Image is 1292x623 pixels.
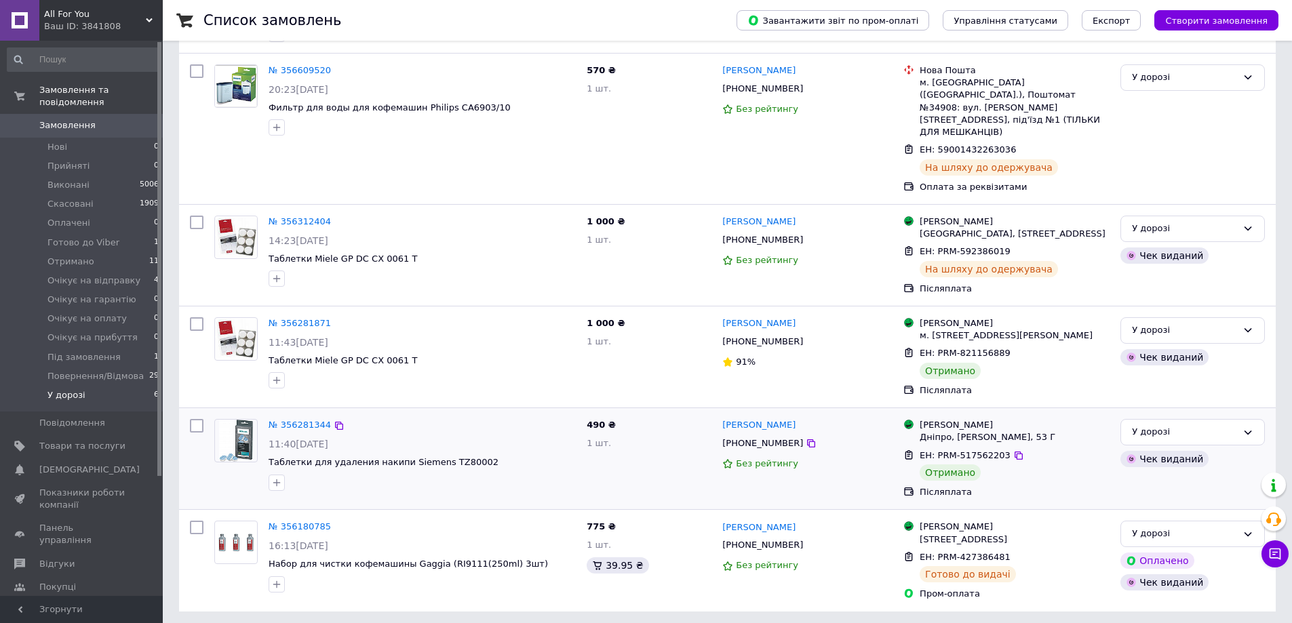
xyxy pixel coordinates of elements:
[269,102,511,113] a: Фильтр для воды для кофемашин Philips CA6903/10
[920,384,1110,397] div: Післяплата
[720,80,806,98] div: [PHONE_NUMBER]
[269,439,328,449] span: 11:40[DATE]
[920,431,1110,443] div: Дніпро, [PERSON_NAME], 53 Г
[214,317,258,361] a: Фото товару
[736,458,798,468] span: Без рейтингу
[47,198,94,210] span: Скасовані
[1132,323,1237,338] div: У дорозі
[203,12,341,28] h1: Список замовлень
[587,420,616,430] span: 490 ₴
[39,84,163,108] span: Замовлення та повідомлення
[44,8,146,20] span: All For You
[149,370,159,382] span: 29
[920,181,1110,193] div: Оплата за реквізитами
[215,65,257,107] img: Фото товару
[39,464,140,476] span: [DEMOGRAPHIC_DATA]
[920,329,1110,342] div: м. [STREET_ADDRESS][PERSON_NAME]
[47,370,144,382] span: Повернення/Відмова
[1120,574,1209,590] div: Чек виданий
[7,47,160,72] input: Пошук
[269,457,498,467] span: Таблетки для удаления накипи Siemens TZ80002
[269,521,331,531] a: № 356180785
[587,65,616,75] span: 570 ₴
[269,84,328,95] span: 20:23[DATE]
[920,159,1058,176] div: На шляху до одержувача
[920,552,1011,562] span: ЕН: PRM-427386481
[1120,349,1209,365] div: Чек виданий
[269,65,331,75] a: № 356609520
[269,254,417,264] a: Таблетки Miele GP DC CX 0061 T
[920,486,1110,498] div: Післяплата
[154,351,159,363] span: 1
[587,438,611,448] span: 1 шт.
[1120,552,1194,569] div: Оплачено
[920,246,1011,256] span: ЕН: PRM-592386019
[215,531,257,555] img: Фото товару
[154,389,159,401] span: 6
[269,420,331,430] a: № 356281344
[154,160,159,172] span: 0
[269,540,328,551] span: 16:13[DATE]
[1261,540,1289,567] button: Чат з покупцем
[47,179,90,191] span: Виконані
[954,16,1057,26] span: Управління статусами
[736,357,756,367] span: 91%
[587,540,611,550] span: 1 шт.
[720,435,806,452] div: [PHONE_NUMBER]
[1120,451,1209,467] div: Чек виданий
[587,336,611,346] span: 1 шт.
[47,237,119,249] span: Готово до Viber
[1132,71,1237,85] div: У дорозі
[154,217,159,229] span: 0
[47,160,90,172] span: Прийняті
[47,389,85,401] span: У дорозі
[720,536,806,554] div: [PHONE_NUMBER]
[587,216,625,226] span: 1 000 ₴
[920,534,1110,546] div: [STREET_ADDRESS]
[269,337,328,348] span: 11:43[DATE]
[214,521,258,564] a: Фото товару
[736,560,798,570] span: Без рейтингу
[722,521,796,534] a: [PERSON_NAME]
[39,119,96,132] span: Замовлення
[920,261,1058,277] div: На шляху до одержувача
[47,141,67,153] span: Нові
[215,420,257,462] img: Фото товару
[720,333,806,350] div: [PHONE_NUMBER]
[39,558,75,570] span: Відгуки
[1120,247,1209,264] div: Чек виданий
[722,317,796,330] a: [PERSON_NAME]
[154,237,159,249] span: 1
[47,217,90,229] span: Оплачені
[920,419,1110,431] div: [PERSON_NAME]
[47,351,121,363] span: Під замовлення
[215,319,257,359] img: Фото товару
[47,313,127,325] span: Очікує на оплату
[920,228,1110,240] div: [GEOGRAPHIC_DATA], [STREET_ADDRESS]
[1132,527,1237,541] div: У дорозі
[920,588,1110,600] div: Пром-оплата
[943,10,1068,31] button: Управління статусами
[214,216,258,259] a: Фото товару
[154,275,159,287] span: 4
[722,216,796,228] a: [PERSON_NAME]
[1132,425,1237,439] div: У дорозі
[47,256,94,268] span: Отримано
[1132,222,1237,236] div: У дорозі
[149,256,159,268] span: 11
[587,521,616,531] span: 775 ₴
[269,235,328,246] span: 14:23[DATE]
[154,141,159,153] span: 0
[140,198,159,210] span: 1909
[737,10,929,31] button: Завантажити звіт по пром-оплаті
[722,419,796,432] a: [PERSON_NAME]
[269,559,548,569] span: Набор для чистки кофемашины Gaggia (RI9111(250ml) 3шт)
[154,294,159,306] span: 0
[39,581,76,593] span: Покупці
[1165,16,1268,26] span: Створити замовлення
[747,14,918,26] span: Завантажити звіт по пром-оплаті
[269,216,331,226] a: № 356312404
[269,318,331,328] a: № 356281871
[1141,15,1278,25] a: Створити замовлення
[920,144,1016,155] span: ЕН: 59001432263036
